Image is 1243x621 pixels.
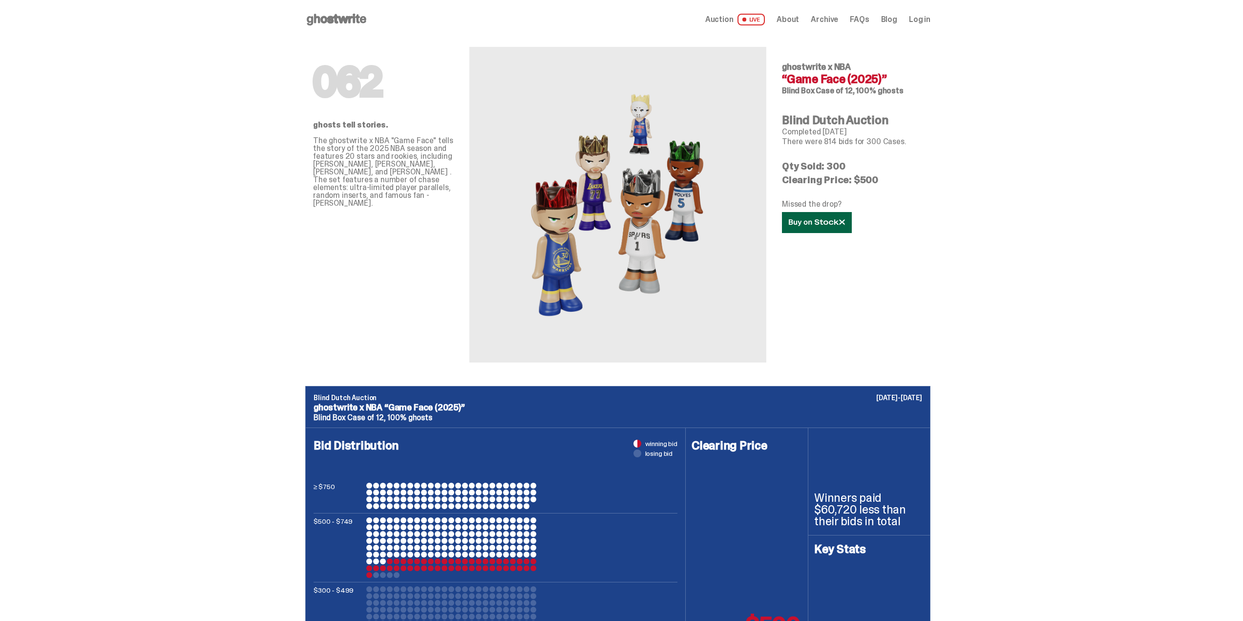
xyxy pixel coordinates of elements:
a: Auction LIVE [705,14,765,25]
p: There were 814 bids for 300 Cases. [782,138,923,146]
p: $500 - $749 [314,517,362,578]
p: [DATE]-[DATE] [876,394,922,401]
p: Winners paid $60,720 less than their bids in total [814,492,924,527]
p: Clearing Price: $500 [782,175,923,185]
h4: Clearing Price [692,440,802,451]
h4: Key Stats [814,543,924,555]
span: ghostwrite x NBA [782,61,851,73]
span: winning bid [645,440,677,447]
a: Archive [811,16,838,23]
a: About [777,16,799,23]
p: The ghostwrite x NBA "Game Face" tells the story of the 2025 NBA season and features 20 stars and... [313,137,454,207]
span: Blind Box Case of 12, 100% ghosts [314,412,432,423]
span: losing bid [645,450,673,457]
h4: Bid Distribution [314,440,677,483]
a: FAQs [850,16,869,23]
h4: Blind Dutch Auction [782,114,923,126]
span: Blind Box Case of 12, 100% ghosts [782,86,904,96]
p: Blind Dutch Auction [314,394,922,401]
h1: 062 [313,63,454,102]
span: Auction [705,16,734,23]
img: NBA&ldquo;Game Face (2025)&rdquo; [510,70,725,339]
h4: “Game Face (2025)” [782,73,923,85]
p: ghostwrite x NBA “Game Face (2025)” [314,403,922,412]
a: Blog [881,16,897,23]
p: Qty Sold: 300 [782,161,923,171]
span: LIVE [737,14,765,25]
p: Missed the drop? [782,200,923,208]
p: ghosts tell stories. [313,121,454,129]
a: Log in [909,16,930,23]
p: Completed [DATE] [782,128,923,136]
p: ≥ $750 [314,483,362,509]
